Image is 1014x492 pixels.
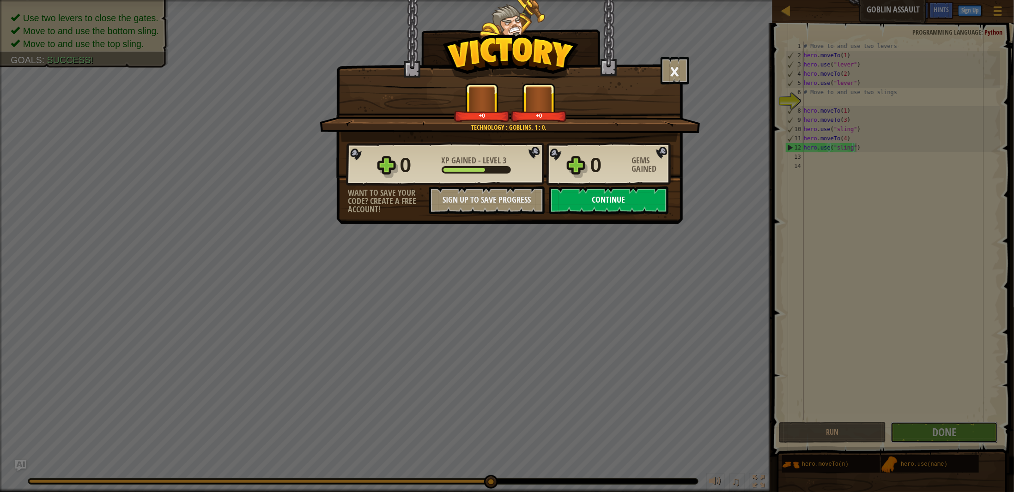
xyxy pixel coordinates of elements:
div: - [442,156,507,165]
span: XP Gained [442,155,479,166]
div: 0 [400,150,436,180]
button: × [661,57,689,84]
span: 3 [503,155,507,166]
div: Technology : Goblins. 1 : 0. [364,123,655,132]
span: Level [481,155,503,166]
div: Gems Gained [632,156,674,173]
div: Want to save your code? Create a free account! [348,189,429,214]
div: 0 [590,150,626,180]
img: Victory [443,34,579,80]
div: +0 [513,112,565,119]
button: Continue [549,186,668,214]
button: Sign Up to Save Progress [429,186,545,214]
div: +0 [456,112,508,119]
